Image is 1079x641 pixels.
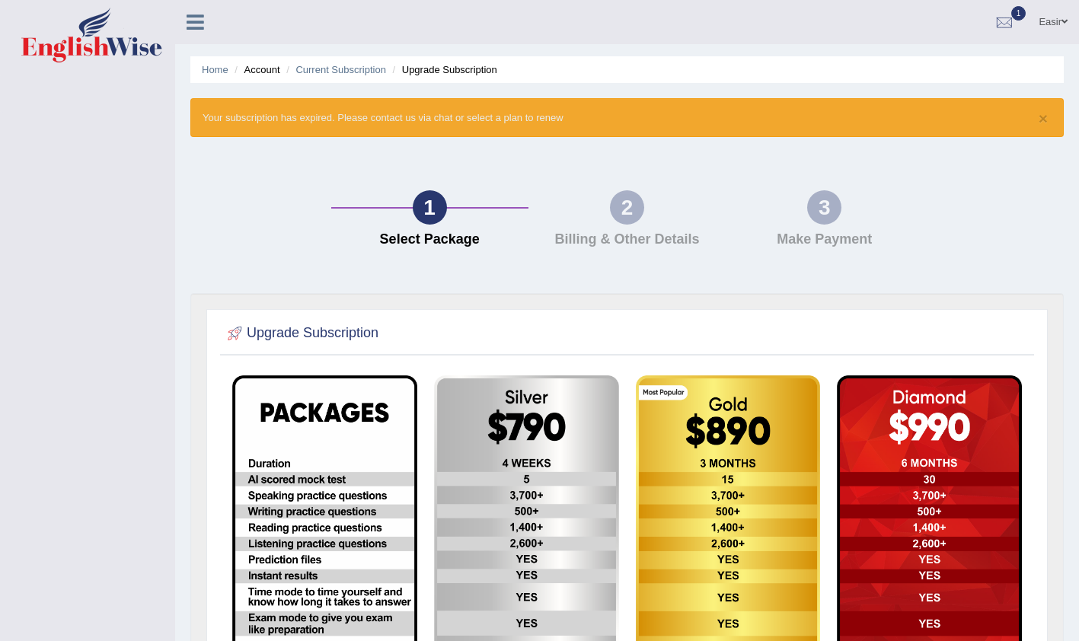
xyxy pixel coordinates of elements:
[1039,110,1048,126] button: ×
[536,232,718,247] h4: Billing & Other Details
[610,190,644,225] div: 2
[807,190,841,225] div: 3
[190,98,1064,137] div: Your subscription has expired. Please contact us via chat or select a plan to renew
[224,322,378,345] h2: Upgrade Subscription
[339,232,521,247] h4: Select Package
[413,190,447,225] div: 1
[733,232,915,247] h4: Make Payment
[389,62,497,77] li: Upgrade Subscription
[1011,6,1026,21] span: 1
[231,62,279,77] li: Account
[202,64,228,75] a: Home
[295,64,386,75] a: Current Subscription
